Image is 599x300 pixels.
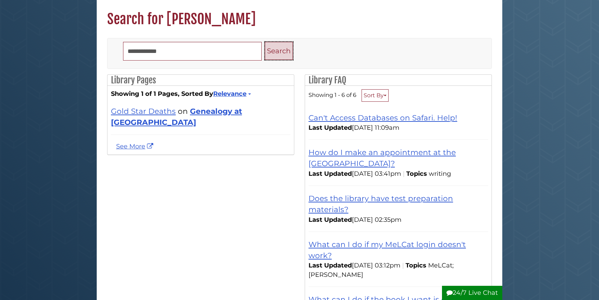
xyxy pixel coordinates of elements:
[309,262,352,269] span: Last Updated
[111,107,242,127] a: Genealogy at [GEOGRAPHIC_DATA]
[428,261,455,270] li: MeLCat;
[309,216,401,224] span: [DATE] 02:35pm
[107,75,294,86] h2: Library Pages
[309,124,352,131] span: Last Updated
[111,89,290,99] strong: Showing 1 of 1 Pages, Sorted By
[309,240,466,260] a: What can I do if my MeLCat login doesn't work?
[406,170,427,178] span: Topics
[178,107,188,116] span: on
[116,143,155,150] a: See more N. T. Wright results
[111,107,176,116] a: Gold Star Deaths
[309,216,352,224] span: Last Updated
[309,91,356,98] span: Showing 1 - 6 of 6
[309,262,455,279] ul: Topics
[400,262,406,269] span: |
[406,262,426,269] span: Topics
[309,194,453,214] a: Does the library have test preparation materials?
[265,42,293,60] button: Search
[213,90,250,98] a: Relevance
[442,286,502,300] button: 24/7 Live Chat
[309,270,365,280] li: [PERSON_NAME]
[429,169,453,179] li: writing
[309,170,352,178] span: Last Updated
[309,170,401,178] span: [DATE] 03:41pm
[401,170,406,178] span: |
[305,75,492,86] h2: Library FAQ
[309,113,457,122] a: Can't Access Databases on Safari. Help!
[362,89,389,102] button: Sort By
[309,124,399,131] span: [DATE] 11:09am
[309,148,456,168] a: How do I make an appointment at the [GEOGRAPHIC_DATA]?
[429,170,453,178] ul: Topics
[309,262,400,269] span: [DATE] 03:12pm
